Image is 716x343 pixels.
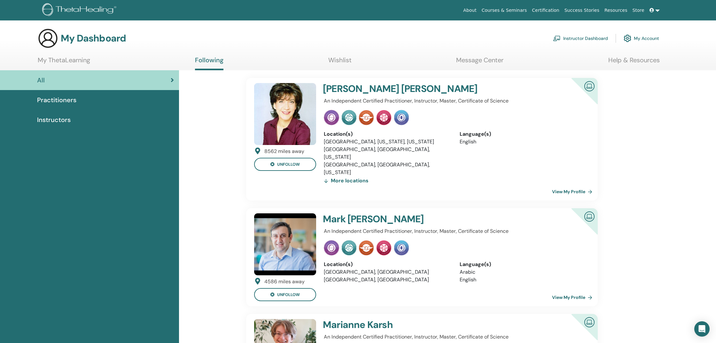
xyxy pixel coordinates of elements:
[61,33,126,44] h3: My Dashboard
[37,75,45,85] span: All
[630,4,647,16] a: Store
[460,130,586,138] div: Language(s)
[456,56,503,69] a: Message Center
[264,278,305,286] div: 4586 miles away
[460,138,586,146] li: English
[608,56,660,69] a: Help & Resources
[582,79,597,93] img: Certified Online Instructor
[37,95,76,105] span: Practitioners
[264,148,304,155] div: 8562 miles away
[324,268,450,276] li: [GEOGRAPHIC_DATA], [GEOGRAPHIC_DATA]
[529,4,562,16] a: Certification
[254,288,316,301] button: unfollow
[328,56,352,69] a: Wishlist
[461,4,479,16] a: About
[582,315,597,329] img: Certified Online Instructor
[562,4,602,16] a: Success Stories
[582,209,597,223] img: Certified Online Instructor
[38,28,58,49] img: generic-user-icon.jpg
[38,56,90,69] a: My ThetaLearning
[324,261,450,268] div: Location(s)
[479,4,530,16] a: Courses & Seminars
[254,83,316,145] img: default.jpg
[553,31,608,45] a: Instructor Dashboard
[324,130,450,138] div: Location(s)
[561,208,598,245] div: Certified Online Instructor
[324,97,586,105] p: An Independent Certified Practitioner, Instructor, Master, Certificate of Science
[324,146,450,161] li: [GEOGRAPHIC_DATA], [GEOGRAPHIC_DATA], [US_STATE]
[323,319,541,331] h4: Marianne Karsh
[694,321,710,337] div: Open Intercom Messenger
[324,176,369,185] div: More locations
[37,115,71,125] span: Instructors
[195,56,223,70] a: Following
[460,276,586,284] li: English
[552,291,595,304] a: View My Profile
[324,333,586,341] p: An Independent Certified Practitioner, Instructor, Master, Certificate of Science
[323,83,541,95] h4: [PERSON_NAME] [PERSON_NAME]
[602,4,630,16] a: Resources
[553,35,561,41] img: chalkboard-teacher.svg
[324,227,586,235] p: An Independent Certified Practitioner, Instructor, Master, Certificate of Science
[561,78,598,115] div: Certified Online Instructor
[624,33,631,44] img: cog.svg
[254,213,316,275] img: default.jpg
[254,158,316,171] button: unfollow
[552,185,595,198] a: View My Profile
[460,261,586,268] div: Language(s)
[324,161,450,176] li: [GEOGRAPHIC_DATA], [GEOGRAPHIC_DATA], [US_STATE]
[324,276,450,284] li: [GEOGRAPHIC_DATA], [GEOGRAPHIC_DATA]
[460,268,586,276] li: Arabic
[624,31,659,45] a: My Account
[324,138,450,146] li: [GEOGRAPHIC_DATA], [US_STATE], [US_STATE]
[323,213,541,225] h4: Mark [PERSON_NAME]
[42,3,119,18] img: logo.png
